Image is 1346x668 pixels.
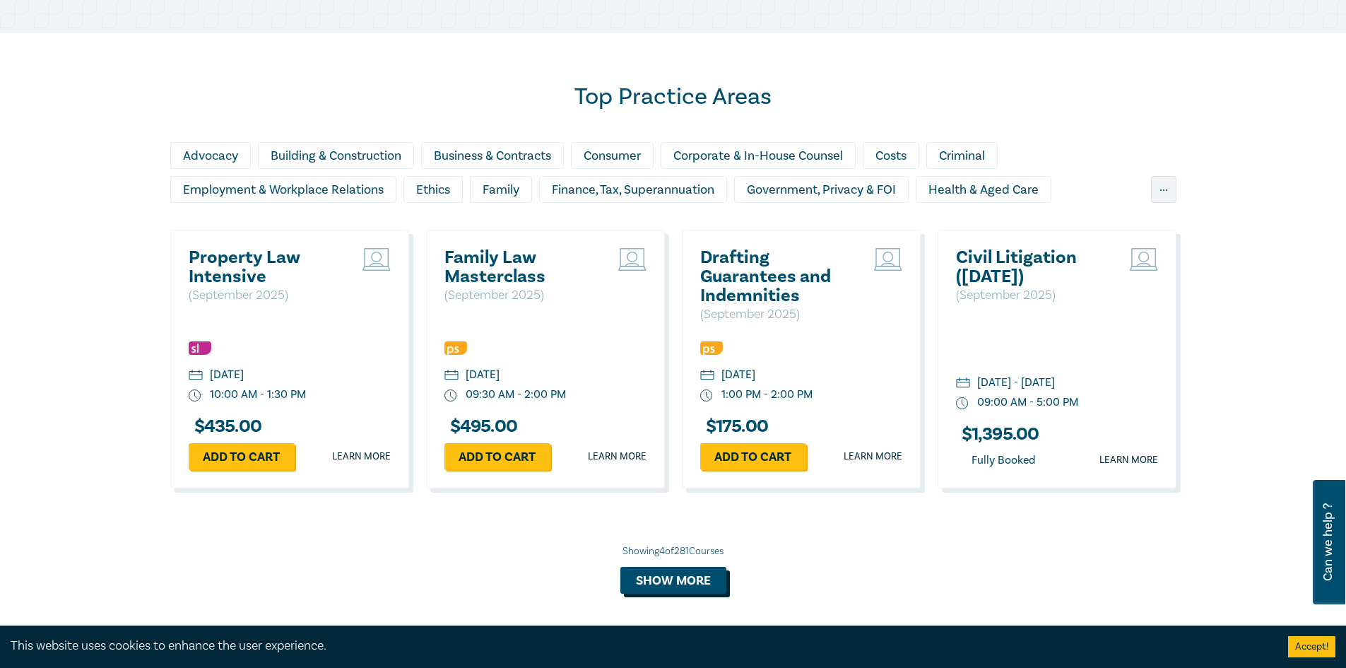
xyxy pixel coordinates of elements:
[916,176,1051,203] div: Health & Aged Care
[700,370,714,382] img: calendar
[874,248,902,271] img: Live Stream
[705,210,784,237] div: Migration
[332,450,391,464] a: Learn more
[844,450,902,464] a: Learn more
[170,176,396,203] div: Employment & Workplace Relations
[1130,248,1158,271] img: Live Stream
[977,375,1055,391] div: [DATE] - [DATE]
[170,210,345,237] div: Insolvency & Restructuring
[189,286,341,305] p: ( September 2025 )
[189,389,201,402] img: watch
[189,443,295,470] a: Add to cart
[721,367,755,383] div: [DATE]
[189,341,211,355] img: Substantive Law
[1288,636,1335,657] button: Accept cookies
[470,176,532,203] div: Family
[444,370,459,382] img: calendar
[700,305,852,324] p: ( September 2025 )
[352,210,493,237] div: Intellectual Property
[700,248,852,305] a: Drafting Guarantees and Indemnities
[189,248,341,286] a: Property Law Intensive
[444,389,457,402] img: watch
[734,176,909,203] div: Government, Privacy & FOI
[444,417,518,436] h3: $ 495.00
[588,450,647,464] a: Learn more
[444,443,550,470] a: Add to cart
[466,387,566,403] div: 09:30 AM - 2:00 PM
[258,142,414,169] div: Building & Construction
[620,567,726,594] button: Show more
[571,142,654,169] div: Consumer
[421,142,564,169] div: Business & Contracts
[1099,453,1158,467] a: Learn more
[721,387,813,403] div: 1:00 PM - 2:00 PM
[956,377,970,390] img: calendar
[170,142,251,169] div: Advocacy
[403,176,463,203] div: Ethics
[1321,488,1335,596] span: Can we help ?
[956,286,1108,305] p: ( September 2025 )
[977,394,1078,411] div: 09:00 AM - 5:00 PM
[956,425,1039,444] h3: $ 1,395.00
[170,544,1176,558] div: Showing 4 of 281 Courses
[210,387,306,403] div: 10:00 AM - 1:30 PM
[210,367,244,383] div: [DATE]
[700,443,806,470] a: Add to cart
[170,83,1176,111] h2: Top Practice Areas
[189,417,262,436] h3: $ 435.00
[956,451,1051,470] div: Fully Booked
[700,341,723,355] img: Professional Skills
[700,417,769,436] h3: $ 175.00
[362,248,391,271] img: Live Stream
[791,210,990,237] div: Personal Injury & Medico-Legal
[1151,176,1176,203] div: ...
[700,389,713,402] img: watch
[466,367,500,383] div: [DATE]
[444,248,596,286] a: Family Law Masterclass
[189,370,203,382] img: calendar
[444,286,596,305] p: ( September 2025 )
[926,142,998,169] div: Criminal
[863,142,919,169] div: Costs
[539,176,727,203] div: Finance, Tax, Superannuation
[661,142,856,169] div: Corporate & In-House Counsel
[618,248,647,271] img: Live Stream
[444,341,467,355] img: Professional Skills
[500,210,698,237] div: Litigation & Dispute Resolution
[11,637,1267,655] div: This website uses cookies to enhance the user experience.
[956,248,1108,286] a: Civil Litigation ([DATE])
[956,397,969,410] img: watch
